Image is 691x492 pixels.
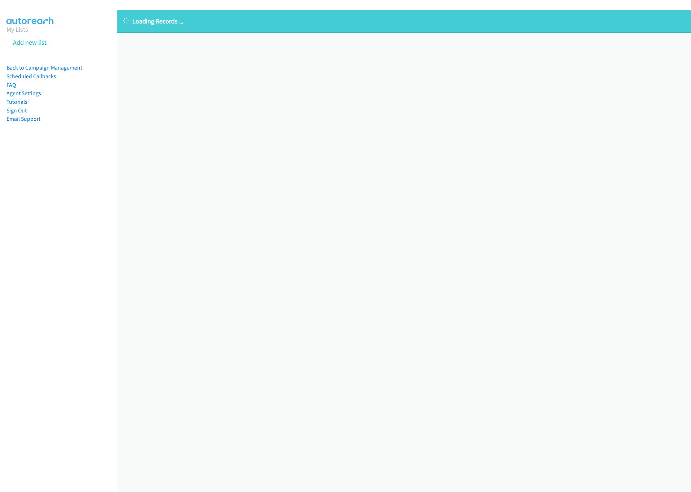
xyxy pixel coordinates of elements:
p: Loading Records ... [123,16,685,26]
a: Add new list [13,38,46,46]
a: Email Support [6,115,40,122]
a: Back to Campaign Management [6,64,82,71]
a: FAQ [6,81,16,88]
a: Agent Settings [6,90,41,97]
a: My Lists [6,25,28,34]
a: Scheduled Callbacks [6,73,56,80]
a: Sign Out [6,107,27,114]
a: Tutorials [6,98,27,105]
